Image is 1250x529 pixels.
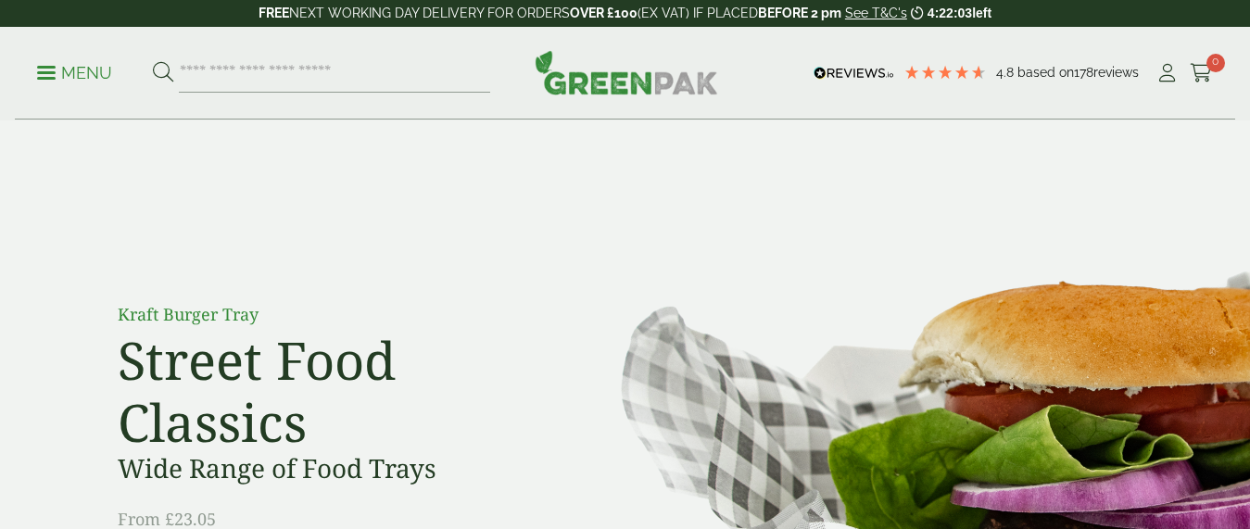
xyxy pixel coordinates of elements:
strong: BEFORE 2 pm [758,6,841,20]
span: Based on [1017,65,1074,80]
strong: OVER £100 [570,6,638,20]
i: Cart [1190,64,1213,82]
a: See T&C's [845,6,907,20]
span: 178 [1074,65,1093,80]
span: left [972,6,991,20]
img: GreenPak Supplies [535,50,718,94]
span: 0 [1206,54,1225,72]
span: 4.8 [996,65,1017,80]
h3: Wide Range of Food Trays [118,453,535,485]
p: Kraft Burger Tray [118,302,535,327]
img: REVIEWS.io [814,67,894,80]
a: Menu [37,62,112,81]
a: 0 [1190,59,1213,87]
i: My Account [1155,64,1179,82]
h2: Street Food Classics [118,329,535,453]
div: 4.78 Stars [903,64,987,81]
strong: FREE [259,6,289,20]
p: Menu [37,62,112,84]
span: reviews [1093,65,1139,80]
span: 4:22:03 [928,6,972,20]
